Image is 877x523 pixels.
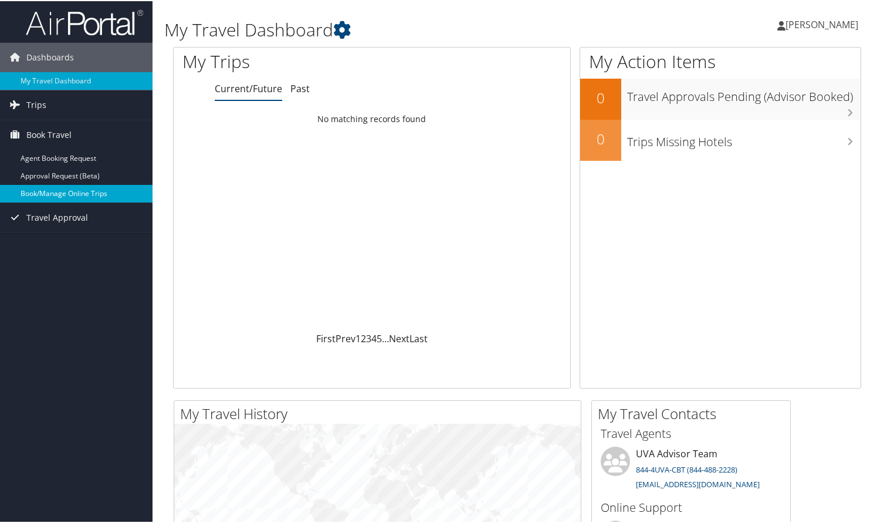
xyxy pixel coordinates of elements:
a: Current/Future [215,81,282,94]
a: Last [409,331,428,344]
li: UVA Advisor Team [595,446,787,494]
a: 4 [371,331,377,344]
a: [PERSON_NAME] [777,6,870,41]
a: 0Travel Approvals Pending (Advisor Booked) [580,77,861,119]
a: [EMAIL_ADDRESS][DOMAIN_NAME] [636,478,760,488]
span: [PERSON_NAME] [785,17,858,30]
span: Dashboards [26,42,74,71]
h1: My Trips [182,48,396,73]
span: … [382,331,389,344]
a: First [316,331,336,344]
h2: 0 [580,128,621,148]
img: airportal-logo.png [26,8,143,35]
a: Prev [336,331,355,344]
h3: Travel Approvals Pending (Advisor Booked) [627,82,861,104]
span: Trips [26,89,46,119]
a: Next [389,331,409,344]
h2: My Travel Contacts [598,403,790,423]
a: 1 [355,331,361,344]
a: 0Trips Missing Hotels [580,119,861,160]
h2: 0 [580,87,621,107]
span: Travel Approval [26,202,88,231]
h2: My Travel History [180,403,581,423]
h3: Travel Agents [601,424,781,441]
h1: My Travel Dashboard [164,16,635,41]
h1: My Action Items [580,48,861,73]
h3: Online Support [601,498,781,515]
a: 844-4UVA-CBT (844-488-2228) [636,463,737,474]
a: 3 [366,331,371,344]
a: Past [290,81,310,94]
td: No matching records found [174,107,570,129]
a: 2 [361,331,366,344]
span: Book Travel [26,119,72,149]
h3: Trips Missing Hotels [627,127,861,149]
a: 5 [377,331,382,344]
